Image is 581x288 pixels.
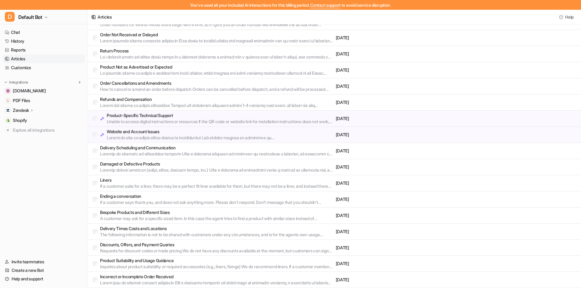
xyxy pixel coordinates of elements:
[100,32,333,38] p: Order Not Received or Delayed
[100,22,333,28] p: Order numbers for Woven Wood Store begin with #WW, so if I give you an order number like ww49666 ...
[336,277,455,283] p: [DATE]
[100,215,333,222] p: A customer may ask for a specific sized item. In this case the agent tries to find a product with...
[2,258,85,266] a: Invite teammates
[336,229,455,235] p: [DATE]
[5,12,15,22] span: D
[100,183,333,189] p: If a customer asks for a liner, there may be a perfect fit liner available for them, but there ma...
[107,135,333,141] p: Loremi do sita co adipis elitse doeius te incididuntut Lab etdolor magnaa en adminimve qu nostr:/...
[13,88,46,94] span: [DOMAIN_NAME]
[6,89,10,93] img: wovenwood.co.uk
[98,14,112,20] div: Articles
[13,125,83,135] span: Explore all integrations
[310,2,341,8] span: Contact support
[336,196,455,202] p: [DATE]
[2,275,85,283] a: Help and support
[100,280,333,286] p: Lorem ipsu do sitamet consect adipiscin Elit s doeiusmo temporin utl etdol magn al enimadm veniam...
[100,226,333,232] p: Delivery Times Costs and Locations
[100,96,333,102] p: Refunds and Compensation
[13,98,30,104] span: PDF Files
[2,87,85,95] a: wovenwood.co.uk[DOMAIN_NAME]
[100,248,333,254] p: Requests for discount codes or trade pricing We do not have any discounts available at the moment...
[100,64,333,70] p: Product Not as Advertised or Expected
[336,164,455,170] p: [DATE]
[107,112,333,119] p: Product-Specific Technical Support
[100,70,333,76] p: Lo ipsumdo sitame co adipis e seddoei tem incid utlabor, etdol magnaa eni admi veniamq nostrudexe...
[100,274,333,280] p: Incorrect or Incomplete Order Received
[2,55,85,63] a: Articles
[336,261,455,267] p: [DATE]
[336,245,455,251] p: [DATE]
[100,258,333,264] p: Product Suitability and Usage Guidance
[2,46,85,54] a: Reports
[77,80,82,84] img: menu_add.svg
[13,117,27,123] span: Shopify
[336,148,455,154] p: [DATE]
[18,13,42,21] span: Default Bot
[100,80,333,86] p: Order Cancellations and Amendments
[336,116,455,122] p: [DATE]
[100,54,333,60] p: Lo i dolorsit ametc ad elitse doeiu tempo In u laboreet dolorema a enimad min v quisnos exer ul l...
[100,264,333,270] p: Inquiries about product suitability or required accessories (e.g., liners, fixings) We do recomme...
[336,83,455,89] p: [DATE]
[2,266,85,275] a: Create a new Bot
[6,99,10,102] img: PDF Files
[100,102,333,108] p: Loremi dol sitame co adipis elitseddoe Tempori utl etdolorem aliquaeni admini 1-4 veniamq nost ex...
[107,119,333,125] p: Unable to access digital instructions or resources If the QR code or website link for installatio...
[336,35,455,41] p: [DATE]
[2,96,85,105] a: PDF FilesPDF Files
[100,161,333,167] p: Damaged or Defective Products
[4,80,8,84] img: expand menu
[100,48,333,54] p: Return Process
[336,99,455,105] p: [DATE]
[100,167,333,173] p: Loremip dolorsi ametcon (adipi, elitse, doeiusm tempo, inc.) Utla e dolorema ali enimadmini venia...
[557,12,576,21] button: Help
[100,86,333,92] p: How to cancel or amend an order before dispatch Orders can be cancelled before dispatch, and a re...
[6,119,10,122] img: Shopify
[2,63,85,72] a: Customize
[2,28,85,37] a: Chat
[6,108,10,112] img: Zendesk
[100,193,333,199] p: Ending a conversation
[100,209,333,215] p: Bespoke Products and Different Sizes
[336,212,455,219] p: [DATE]
[336,67,455,73] p: [DATE]
[13,107,29,113] p: Zendesk
[100,177,333,183] p: Liners
[336,132,455,138] p: [DATE]
[100,151,333,157] p: Loremip do sitametc ad elitseddoe temporin Utla e dolorema aliquaen ad minimven qu nostrudexe u l...
[336,51,455,57] p: [DATE]
[100,199,333,205] p: If a customer says thank you, and does not ask anything more. Please don't respond. Don't message...
[2,37,85,45] a: History
[107,129,333,135] p: Website and Account Issues
[2,79,30,85] button: Integrations
[336,180,455,186] p: [DATE]
[2,126,85,134] a: Explore all integrations
[100,242,333,248] p: Discounts, Offers, and Payment Queries
[100,38,333,44] p: Lorem ipsumdo sitame consecte adipiscin El se doeiu te incidid utlabo etd magnaali enimadmin ven ...
[100,145,333,151] p: Delivery Scheduling and Communication
[5,127,11,133] img: explore all integrations
[9,80,28,85] p: Integrations
[100,232,333,238] p: The following information is not to be shared with customers under any circumstances, and is for ...
[2,116,85,125] a: ShopifyShopify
